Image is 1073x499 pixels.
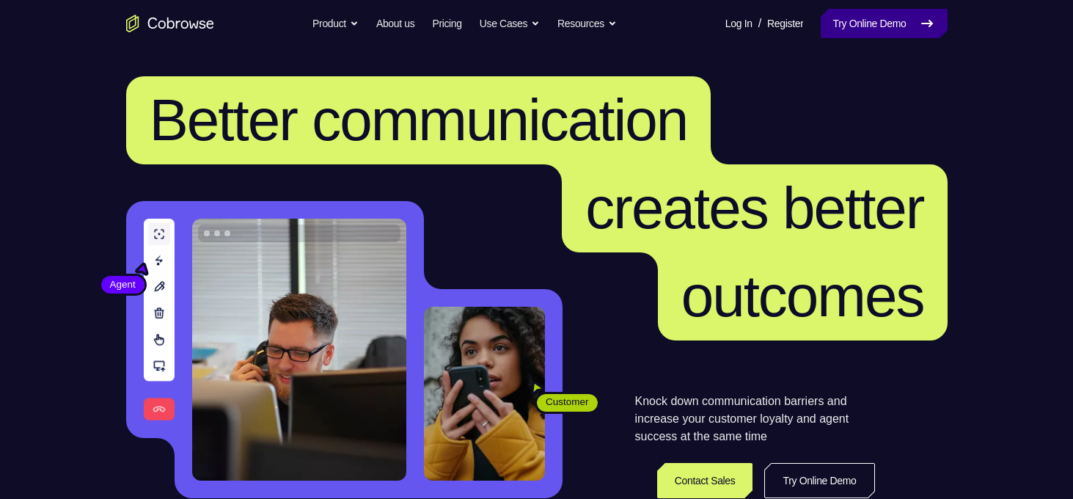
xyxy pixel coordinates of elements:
[192,219,406,481] img: A customer support agent talking on the phone
[767,9,803,38] a: Register
[764,463,874,498] a: Try Online Demo
[657,463,753,498] a: Contact Sales
[635,393,875,445] p: Knock down communication barriers and increase your customer loyalty and agent success at the sam...
[432,9,461,38] a: Pricing
[424,307,545,481] img: A customer holding their phone
[480,9,540,38] button: Use Cases
[126,15,214,32] a: Go to the home page
[312,9,359,38] button: Product
[681,263,924,329] span: outcomes
[758,15,761,32] span: /
[585,175,923,241] span: creates better
[557,9,617,38] button: Resources
[821,9,947,38] a: Try Online Demo
[150,87,688,153] span: Better communication
[376,9,414,38] a: About us
[725,9,752,38] a: Log In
